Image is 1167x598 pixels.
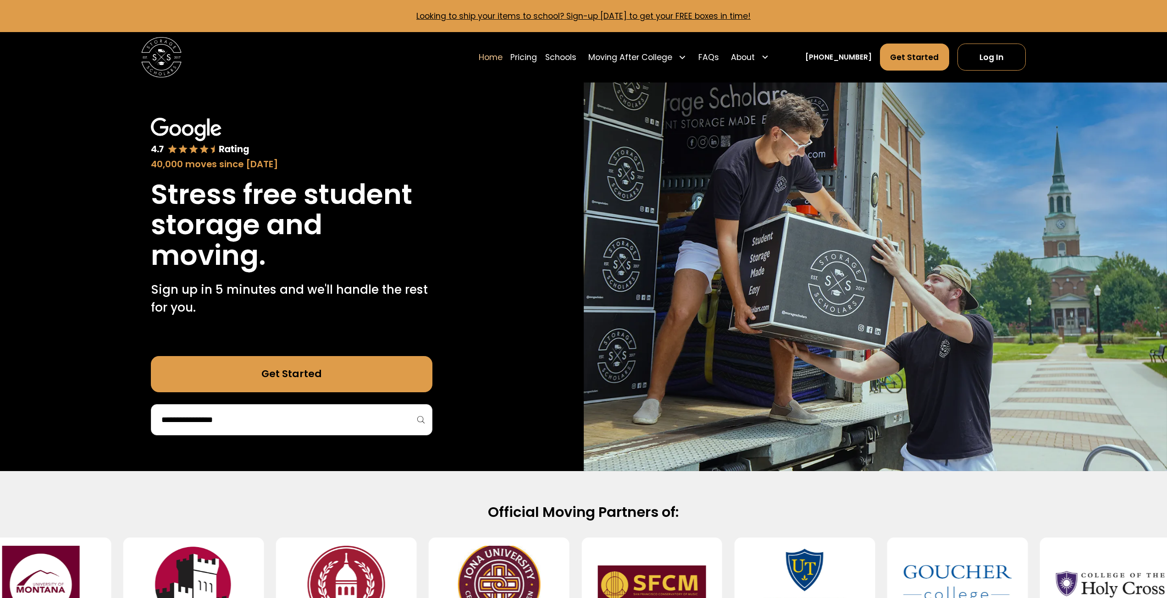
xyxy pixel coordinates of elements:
[731,51,755,63] div: About
[584,43,690,71] div: Moving After College
[262,503,905,521] h2: Official Moving Partners of:
[479,43,503,71] a: Home
[151,158,432,171] div: 40,000 moves since [DATE]
[416,11,751,22] a: Looking to ship your items to school? Sign-up [DATE] to get your FREE boxes in time!
[151,356,432,392] a: Get Started
[727,43,773,71] div: About
[588,51,672,63] div: Moving After College
[141,37,182,77] a: home
[805,52,872,62] a: [PHONE_NUMBER]
[880,44,950,71] a: Get Started
[151,280,432,317] p: Sign up in 5 minutes and we'll handle the rest for you.
[545,43,576,71] a: Schools
[151,118,249,155] img: Google 4.7 star rating
[151,179,432,270] h1: Stress free student storage and moving.
[698,43,719,71] a: FAQs
[510,43,537,71] a: Pricing
[141,37,182,77] img: Storage Scholars main logo
[957,44,1026,71] a: Log In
